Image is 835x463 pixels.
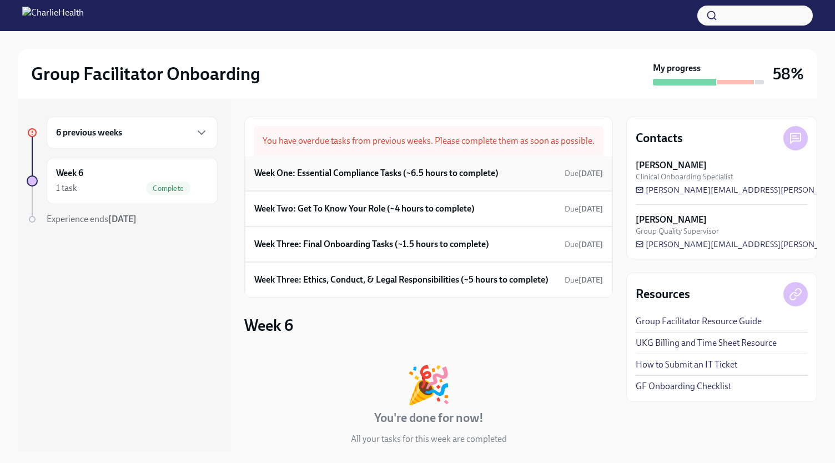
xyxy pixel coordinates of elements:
[254,165,603,182] a: Week One: Essential Compliance Tasks (~6.5 hours to complete)Due[DATE]
[31,63,260,85] h2: Group Facilitator Onboarding
[636,172,733,182] span: Clinical Onboarding Specialist
[565,168,603,179] span: August 25th, 2025 10:00
[108,214,137,224] strong: [DATE]
[636,380,731,392] a: GF Onboarding Checklist
[565,240,603,249] span: Due
[636,159,707,172] strong: [PERSON_NAME]
[27,158,218,204] a: Week 61 taskComplete
[47,214,137,224] span: Experience ends
[579,275,603,285] strong: [DATE]
[244,315,293,335] h3: Week 6
[374,410,484,426] h4: You're done for now!
[22,7,84,24] img: CharlieHealth
[56,127,122,139] h6: 6 previous weeks
[579,169,603,178] strong: [DATE]
[565,275,603,285] span: Due
[47,117,218,149] div: 6 previous weeks
[56,167,83,179] h6: Week 6
[773,64,804,84] h3: 58%
[579,240,603,249] strong: [DATE]
[254,203,475,215] h6: Week Two: Get To Know Your Role (~4 hours to complete)
[636,214,707,226] strong: [PERSON_NAME]
[636,337,777,349] a: UKG Billing and Time Sheet Resource
[636,359,737,371] a: How to Submit an IT Ticket
[254,274,549,286] h6: Week Three: Ethics, Conduct, & Legal Responsibilities (~5 hours to complete)
[254,238,489,250] h6: Week Three: Final Onboarding Tasks (~1.5 hours to complete)
[636,315,762,328] a: Group Facilitator Resource Guide
[636,286,690,303] h4: Resources
[56,182,77,194] div: 1 task
[254,200,603,217] a: Week Two: Get To Know Your Role (~4 hours to complete)Due[DATE]
[351,433,507,445] p: All your tasks for this week are completed
[565,169,603,178] span: Due
[636,226,719,236] span: Group Quality Supervisor
[254,167,499,179] h6: Week One: Essential Compliance Tasks (~6.5 hours to complete)
[565,204,603,214] span: September 1st, 2025 10:00
[565,204,603,214] span: Due
[579,204,603,214] strong: [DATE]
[254,236,603,253] a: Week Three: Final Onboarding Tasks (~1.5 hours to complete)Due[DATE]
[406,366,451,403] div: 🎉
[653,62,701,74] strong: My progress
[565,239,603,250] span: September 6th, 2025 10:00
[254,271,603,288] a: Week Three: Ethics, Conduct, & Legal Responsibilities (~5 hours to complete)Due[DATE]
[565,275,603,285] span: September 8th, 2025 10:00
[254,126,603,156] div: You have overdue tasks from previous weeks. Please complete them as soon as possible.
[636,130,683,147] h4: Contacts
[146,184,190,193] span: Complete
